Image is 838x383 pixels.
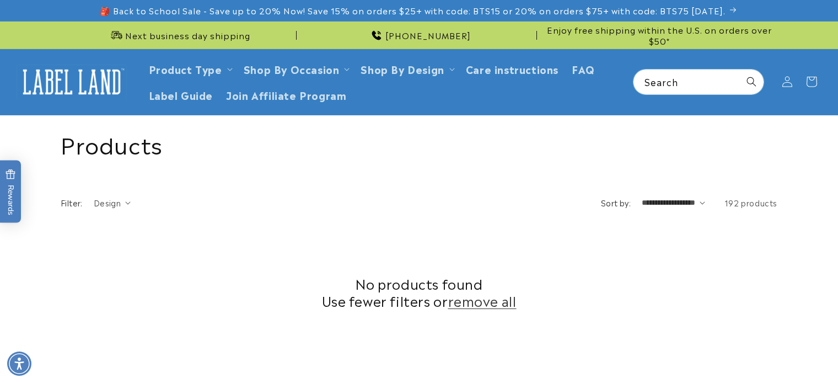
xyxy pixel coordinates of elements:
iframe: Gorgias live chat messenger [787,336,827,372]
a: FAQ [565,56,601,82]
span: 🎒 Back to School Sale - Save up to 20% Now! Save 15% on orders $25+ with code: BTS15 or 20% on or... [100,5,726,16]
summary: Shop By Occasion [237,56,354,82]
summary: Shop By Design [354,56,459,82]
summary: Product Type [142,56,237,82]
div: Accessibility Menu [7,352,31,376]
span: FAQ [572,62,595,75]
span: Shop By Occasion [244,62,340,75]
span: Label Guide [149,88,213,101]
div: Announcement [541,22,777,49]
span: Next business day shipping [125,30,250,41]
a: Label Guide [142,82,220,108]
h2: No products found Use fewer filters or [61,275,777,309]
span: [PHONE_NUMBER] [385,30,471,41]
div: Announcement [61,22,297,49]
span: Join Affiliate Program [226,88,346,101]
span: Care instructions [466,62,558,75]
span: Enjoy free shipping within the U.S. on orders over $50* [541,24,777,46]
iframe: Gorgias live chat campaigns [598,60,827,339]
h2: Filter: [61,197,83,209]
a: Product Type [149,61,222,76]
h1: Products [61,129,777,158]
span: Design [94,197,121,208]
summary: Design (0 selected) [94,197,131,209]
a: remove all [448,292,517,309]
span: Rewards [6,169,16,215]
img: Label Land [17,65,127,99]
a: Shop By Design [361,61,444,76]
a: Join Affiliate Program [219,82,353,108]
a: Label Land [13,61,131,103]
div: Announcement [301,22,537,49]
a: Care instructions [459,56,565,82]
